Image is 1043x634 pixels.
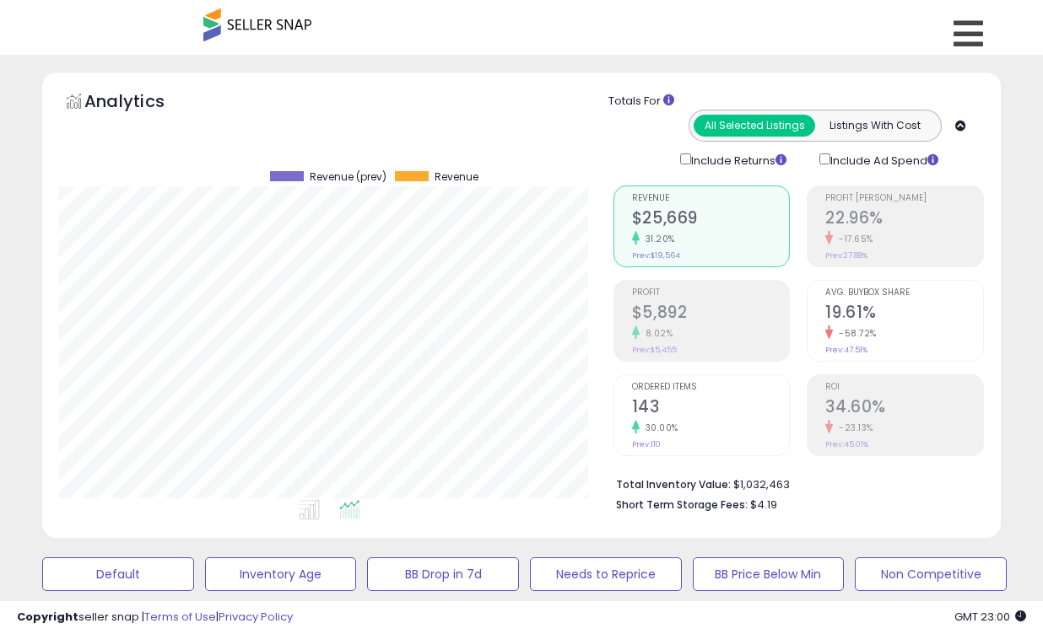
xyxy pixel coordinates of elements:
h5: Analytics [84,89,197,117]
div: seller snap | | [17,610,293,626]
small: Prev: 45.01% [825,439,868,449]
div: Totals For [608,94,988,110]
button: BB Drop in 7d [367,557,519,591]
h2: 19.61% [825,303,983,325]
span: ROI [825,383,983,392]
span: $4.19 [750,497,777,513]
h2: 22.96% [825,208,983,231]
button: Needs to Reprice [530,557,682,591]
button: BB Price Below Min [693,557,845,591]
button: Default [42,557,194,591]
span: Ordered Items [632,383,790,392]
li: $1,032,463 [616,473,971,493]
a: Privacy Policy [219,609,293,625]
a: Terms of Use [144,609,216,625]
small: Prev: $5,455 [632,345,677,355]
h2: $25,669 [632,208,790,231]
small: Prev: 47.51% [825,345,867,355]
span: Profit [632,288,790,298]
span: Revenue [632,194,790,203]
span: Revenue [435,171,478,183]
button: Listings With Cost [814,115,936,137]
button: Inventory Age [205,557,357,591]
span: Revenue (prev) [310,171,386,183]
small: 31.20% [640,233,675,245]
small: 8.02% [640,327,673,340]
b: Total Inventory Value: [616,477,731,492]
strong: Copyright [17,609,78,625]
h2: 143 [632,397,790,420]
h2: 34.60% [825,397,983,420]
div: Include Ad Spend [807,150,965,169]
span: Profit [PERSON_NAME] [825,194,983,203]
small: Prev: 110 [632,439,661,449]
button: Non Competitive [855,557,1007,591]
h2: $5,892 [632,303,790,325]
small: Prev: $19,564 [632,250,680,261]
span: 2025-10-14 23:00 GMT [954,609,1026,625]
button: All Selected Listings [694,115,815,137]
span: Avg. Buybox Share [825,288,983,298]
small: -58.72% [833,327,877,340]
div: Include Returns [667,150,807,169]
small: -17.65% [833,233,873,245]
small: 30.00% [640,422,678,434]
small: Prev: 27.88% [825,250,867,261]
b: Short Term Storage Fees: [616,497,748,512]
small: -23.13% [833,422,873,434]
